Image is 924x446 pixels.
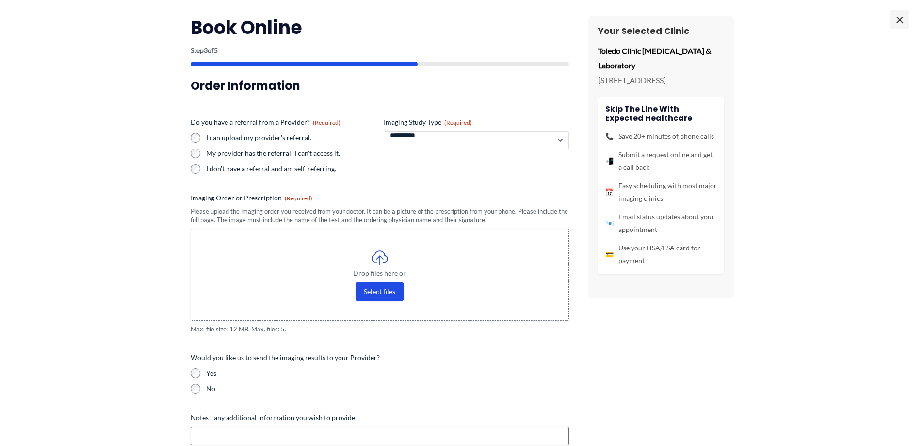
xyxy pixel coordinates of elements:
[890,10,909,29] span: ×
[605,186,614,198] span: 📅
[605,130,614,143] span: 📞
[191,16,569,39] h2: Book Online
[598,44,724,72] p: Toledo Clinic [MEDICAL_DATA] & Laboratory
[285,195,312,202] span: (Required)
[191,353,380,363] legend: Would you like us to send the imaging results to your Provider?
[384,117,569,127] label: Imaging Study Type
[313,119,340,126] span: (Required)
[598,73,724,87] p: [STREET_ADDRESS]
[605,104,717,123] h4: Skip the line with Expected Healthcare
[444,119,472,126] span: (Required)
[605,180,717,205] li: Easy scheduling with most major imaging clinics
[191,47,569,54] p: Step of
[605,242,717,267] li: Use your HSA/FSA card for payment
[211,270,549,277] span: Drop files here or
[191,325,569,334] span: Max. file size: 12 MB, Max. files: 5.
[605,217,614,230] span: 📧
[598,25,724,36] h3: Your Selected Clinic
[605,130,717,143] li: Save 20+ minutes of phone calls
[191,78,569,93] h3: Order Information
[605,248,614,261] span: 💳
[191,193,569,203] label: Imaging Order or Prescription
[191,117,340,127] legend: Do you have a referral from a Provider?
[206,133,376,143] label: I can upload my provider's referral.
[605,211,717,236] li: Email status updates about your appointment
[605,155,614,167] span: 📲
[214,46,218,54] span: 5
[191,207,569,225] div: Please upload the imaging order you received from your doctor. It can be a picture of the prescri...
[356,282,404,301] button: select files, imaging order or prescription(required)
[206,164,376,174] label: I don't have a referral and am self-referring.
[191,413,569,423] label: Notes - any additional information you wish to provide
[206,149,376,158] label: My provider has the referral; I can't access it.
[206,368,569,378] label: Yes
[206,384,569,394] label: No
[204,46,208,54] span: 3
[605,149,717,174] li: Submit a request online and get a call back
